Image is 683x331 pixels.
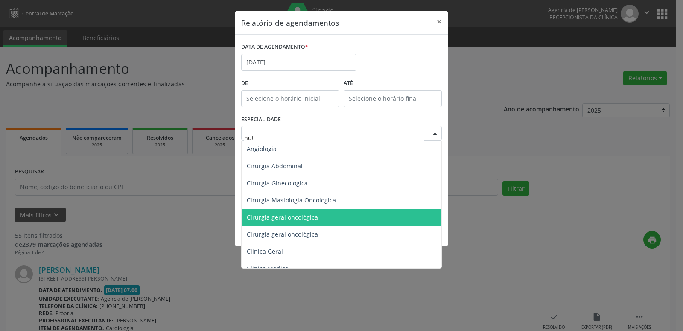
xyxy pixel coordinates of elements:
[241,17,339,28] h5: Relatório de agendamentos
[247,162,303,170] span: Cirurgia Abdominal
[247,213,318,221] span: Cirurgia geral oncológica
[344,77,442,90] label: ATÉ
[241,113,281,126] label: ESPECIALIDADE
[247,264,289,272] span: Clinica Medica
[247,179,308,187] span: Cirurgia Ginecologica
[241,90,339,107] input: Selecione o horário inicial
[247,247,283,255] span: Clinica Geral
[244,129,424,146] input: Seleciona uma especialidade
[431,11,448,32] button: Close
[247,230,318,238] span: Cirurgia geral oncológica
[344,90,442,107] input: Selecione o horário final
[241,41,308,54] label: DATA DE AGENDAMENTO
[247,145,277,153] span: Angiologia
[241,77,339,90] label: De
[247,196,336,204] span: Cirurgia Mastologia Oncologica
[241,54,356,71] input: Selecione uma data ou intervalo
